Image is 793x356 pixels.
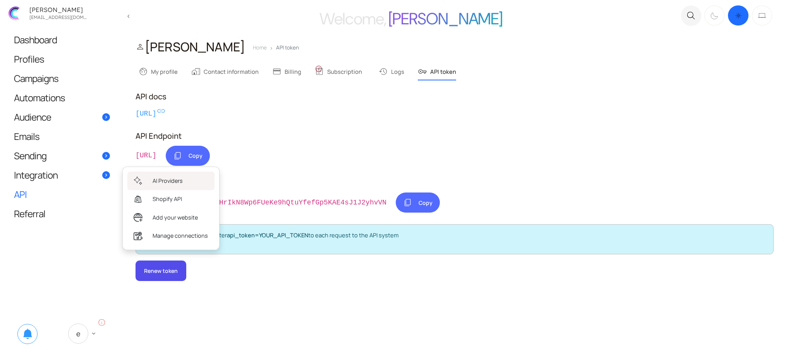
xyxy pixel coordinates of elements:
h4: API Endpoint [136,131,774,141]
a: maps_home_workContact information [191,63,259,80]
li: API token [267,44,299,51]
a: Home [253,44,267,51]
span: keyboard_arrow_down [90,330,97,337]
a: API [6,185,118,204]
span: Welcome, [319,8,386,29]
button: content_copyCopy [166,146,210,166]
a: Manage connections [127,227,215,245]
span: Sending [14,152,46,160]
span: vpn_key [418,67,427,76]
span: Add your website [153,213,198,222]
a: Add your website [127,208,215,227]
a: Automations [6,88,118,107]
span: Referral [14,210,45,218]
span: E [68,324,88,344]
a: Referral [6,204,118,223]
a: Campaigns [6,69,118,88]
a: AI Providers [127,172,215,190]
code: cBBDriAXpDoI43K5dF4bHrIkN8Wp6FUeKe9hQtuYfefGp5KAE4sJ1J2yhvVN [136,198,386,208]
span: credit_card [272,67,281,76]
span: Automations [14,94,65,102]
span: Audience [14,113,51,121]
span: Integration [14,171,58,179]
a: Emails [6,127,118,146]
span: Dashboard [14,36,57,44]
a: restoreLogs [379,63,404,80]
h4: Your API token [136,177,774,188]
span: api_token=YOUR_API_TOKEN [227,231,308,239]
h4: API docs [136,91,774,102]
a: [URL]link [136,110,166,118]
a: Dashboard [6,30,118,49]
a: E keyboard_arrow_down info [60,318,106,349]
span: person_outline [136,42,145,51]
span: maps_home_work [191,67,201,76]
a: Sending [6,146,118,165]
div: Dark mode switcher [703,4,774,27]
a: credit_cardBilling [272,63,301,80]
button: content_copyCopy [396,192,440,213]
a: Shopify API [127,190,215,208]
span: face [139,67,148,76]
p: You need to add parameter to each request to the API system Example: [URL] [136,224,774,254]
span: Shopify API [153,195,182,203]
span: link [156,106,166,116]
i: content_copy [173,151,182,160]
a: Audience [6,107,118,126]
a: Integration [6,165,118,184]
span: Emails [14,132,39,140]
a: vpn_keyAPI token [418,63,456,80]
span: API [14,190,27,198]
a: assignmentSubscriptioninfo [315,63,365,80]
div: zhekan.zhutnik@gmail.com [27,13,89,20]
span: assignment [315,67,324,76]
span: Campaigns [14,74,58,82]
span: restore [379,67,388,76]
i: content_copy [403,198,412,207]
a: Renew token [136,261,186,281]
span: AI Providers [153,177,183,185]
span: Profiles [14,55,44,63]
span: [PERSON_NAME] [388,8,503,29]
span: [PERSON_NAME] [136,38,245,55]
i: info [98,318,106,327]
div: [PERSON_NAME] [27,7,89,13]
a: faceMy profile [139,63,178,80]
a: Profiles [6,49,118,68]
a: [PERSON_NAME] [EMAIL_ADDRESS][DOMAIN_NAME] [4,3,121,24]
code: [URL] [136,150,156,161]
span: Manage connections [153,232,208,240]
i: info [315,65,323,73]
